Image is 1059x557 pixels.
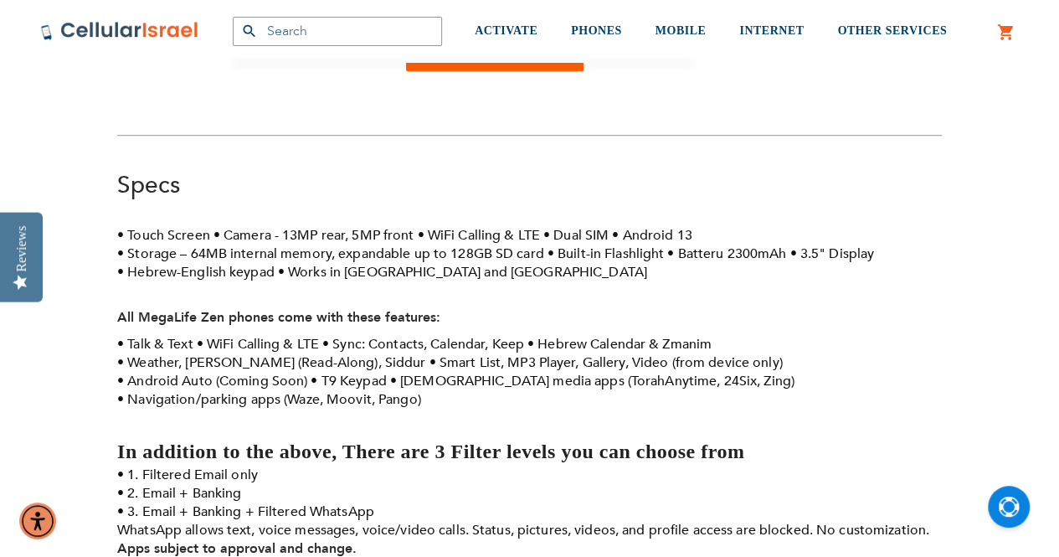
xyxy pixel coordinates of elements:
li: Weather, [PERSON_NAME] (Read-Along), Siddur [117,353,425,372]
strong: In addition to the above, There are 3 Filter levels you can choose from [117,441,744,462]
li: Storage – 64MB internal memory, expandable up to 128GB SD card [117,245,544,263]
li: Navigation/parking apps (Waze, Moovit, Pango) [117,390,421,409]
li: Hebrew-English keypad [117,263,275,281]
strong: All MegaLife Zen phones come with these features: [117,308,440,327]
li: 2. Email + Banking [117,484,942,503]
li: Camera - 13MP rear, 5MP front [213,226,414,245]
li: Dual SIM [543,226,609,245]
li: T9 Keypad [311,372,386,390]
li: [DEMOGRAPHIC_DATA] media apps (TorahAnytime, 24Six, Zing) [390,372,794,390]
li: 3.5" Display [789,245,874,263]
li: Hebrew Calendar & Zmanim [527,335,712,353]
span: PHONES [571,24,622,37]
li: Smart List, MP3 Player, Gallery, Video (from device only) [429,353,782,372]
div: Reviews [14,225,29,271]
a: Specs [117,169,180,201]
li: Built-in Flashlight [547,245,665,263]
span: ACTIVATE [475,24,537,37]
li: Android Auto (Coming Soon) [117,372,307,390]
li: Touch Screen [117,226,210,245]
li: Batteru 2300mAh [667,245,786,263]
li: 3. Email + Banking + Filtered WhatsApp WhatsApp allows text, voice messages, voice/video calls. S... [117,503,942,539]
div: Accessibility Menu [19,503,56,539]
img: Cellular Israel Logo [40,21,199,41]
li: Talk & Text [117,335,193,353]
li: WiFi Calling & LTE [197,335,319,353]
li: Works in [GEOGRAPHIC_DATA] and [GEOGRAPHIC_DATA] [278,263,647,281]
li: WiFi Calling & LTE [417,226,539,245]
span: OTHER SERVICES [837,24,947,37]
li: 1. Filtered Email only [117,466,942,484]
input: Search [233,17,442,46]
span: MOBILE [655,24,707,37]
li: Sync: Contacts, Calendar, Keep [322,335,524,353]
span: INTERNET [739,24,804,37]
li: Android 13 [612,226,691,245]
